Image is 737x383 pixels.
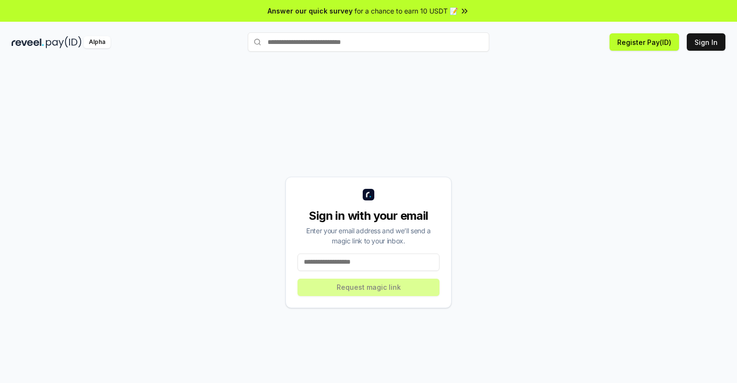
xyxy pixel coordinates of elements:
span: Answer our quick survey [268,6,353,16]
button: Register Pay(ID) [609,33,679,51]
div: Enter your email address and we’ll send a magic link to your inbox. [298,226,439,246]
span: for a chance to earn 10 USDT 📝 [354,6,458,16]
div: Alpha [84,36,111,48]
img: reveel_dark [12,36,44,48]
img: pay_id [46,36,82,48]
div: Sign in with your email [298,208,439,224]
button: Sign In [687,33,725,51]
img: logo_small [363,189,374,200]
